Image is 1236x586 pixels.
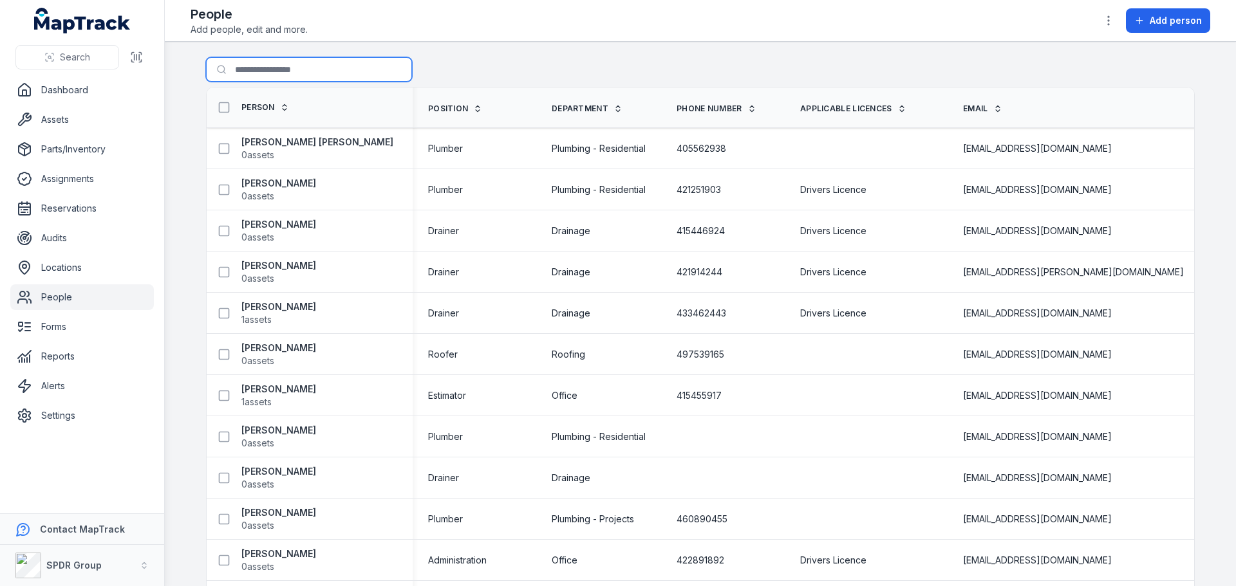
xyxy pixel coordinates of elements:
[10,107,154,133] a: Assets
[963,104,988,114] span: Email
[191,5,308,23] h2: People
[60,51,90,64] span: Search
[552,348,585,361] span: Roofing
[428,183,463,196] span: Plumber
[963,224,1112,237] span: [EMAIL_ADDRESS][DOMAIN_NAME]
[428,348,458,361] span: Roofer
[241,547,316,560] strong: [PERSON_NAME]
[241,136,393,149] strong: [PERSON_NAME] [PERSON_NAME]
[428,142,463,155] span: Plumber
[241,259,316,272] strong: [PERSON_NAME]
[10,373,154,399] a: Alerts
[677,307,726,320] span: 433462443
[428,389,466,402] span: Estimator
[677,104,742,114] span: Phone Number
[677,348,724,361] span: 497539165
[963,142,1112,155] span: [EMAIL_ADDRESS][DOMAIN_NAME]
[241,259,316,285] a: [PERSON_NAME]0assets
[963,348,1112,361] span: [EMAIL_ADDRESS][DOMAIN_NAME]
[241,424,316,450] a: [PERSON_NAME]0assets
[10,314,154,340] a: Forms
[241,177,316,203] a: [PERSON_NAME]0assets
[552,142,646,155] span: Plumbing - Residential
[15,45,119,69] button: Search
[800,266,866,279] span: Drivers Licence
[963,472,1112,484] span: [EMAIL_ADDRESS][DOMAIN_NAME]
[677,104,756,114] a: Phone Number
[241,354,274,367] span: 0 assets
[677,266,722,279] span: 421914244
[552,430,646,443] span: Plumbing - Residential
[241,506,316,532] a: [PERSON_NAME]0assets
[963,104,1002,114] a: Email
[241,383,316,396] strong: [PERSON_NAME]
[428,430,463,443] span: Plumber
[241,478,274,491] span: 0 assets
[46,560,102,571] strong: SPDR Group
[241,396,272,408] span: 1 assets
[677,224,725,237] span: 415446924
[241,190,274,203] span: 0 assets
[800,554,866,567] span: Drivers Licence
[428,266,459,279] span: Drainer
[10,343,154,369] a: Reports
[552,554,577,567] span: Office
[1126,8,1210,33] button: Add person
[241,231,274,244] span: 0 assets
[241,519,274,532] span: 0 assets
[552,183,646,196] span: Plumbing - Residential
[10,255,154,280] a: Locations
[800,183,866,196] span: Drivers Licence
[428,513,463,526] span: Plumber
[428,104,468,114] span: Position
[241,177,316,190] strong: [PERSON_NAME]
[10,77,154,103] a: Dashboard
[241,218,316,244] a: [PERSON_NAME]0assets
[241,102,289,113] a: Person
[552,389,577,402] span: Office
[10,136,154,162] a: Parts/Inventory
[241,547,316,573] a: [PERSON_NAME]0assets
[963,183,1112,196] span: [EMAIL_ADDRESS][DOMAIN_NAME]
[241,342,316,367] a: [PERSON_NAME]0assets
[241,342,316,354] strong: [PERSON_NAME]
[10,225,154,251] a: Audits
[428,472,459,484] span: Drainer
[241,149,274,161] span: 0 assets
[241,102,275,113] span: Person
[963,389,1112,402] span: [EMAIL_ADDRESS][DOMAIN_NAME]
[428,554,487,567] span: Administration
[40,524,125,535] strong: Contact MapTrack
[428,307,459,320] span: Drainer
[10,284,154,310] a: People
[677,142,726,155] span: 405562938
[241,383,316,408] a: [PERSON_NAME]1assets
[552,513,634,526] span: Plumbing - Projects
[552,307,590,320] span: Drainage
[10,403,154,428] a: Settings
[10,166,154,192] a: Assignments
[34,8,131,33] a: MapTrack
[241,465,316,491] a: [PERSON_NAME]0assets
[241,437,274,450] span: 0 assets
[800,104,906,114] a: Applicable Licences
[191,23,308,36] span: Add people, edit and more.
[800,224,866,237] span: Drivers Licence
[552,266,590,279] span: Drainage
[241,465,316,478] strong: [PERSON_NAME]
[241,300,316,326] a: [PERSON_NAME]1assets
[677,389,722,402] span: 415455917
[10,196,154,221] a: Reservations
[241,424,316,437] strong: [PERSON_NAME]
[241,300,316,313] strong: [PERSON_NAME]
[677,513,727,526] span: 460890455
[552,224,590,237] span: Drainage
[552,104,608,114] span: Department
[241,560,274,573] span: 0 assets
[241,218,316,231] strong: [PERSON_NAME]
[963,430,1112,443] span: [EMAIL_ADDRESS][DOMAIN_NAME]
[428,224,459,237] span: Drainer
[241,313,272,326] span: 1 assets
[677,554,724,567] span: 422891892
[677,183,721,196] span: 421251903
